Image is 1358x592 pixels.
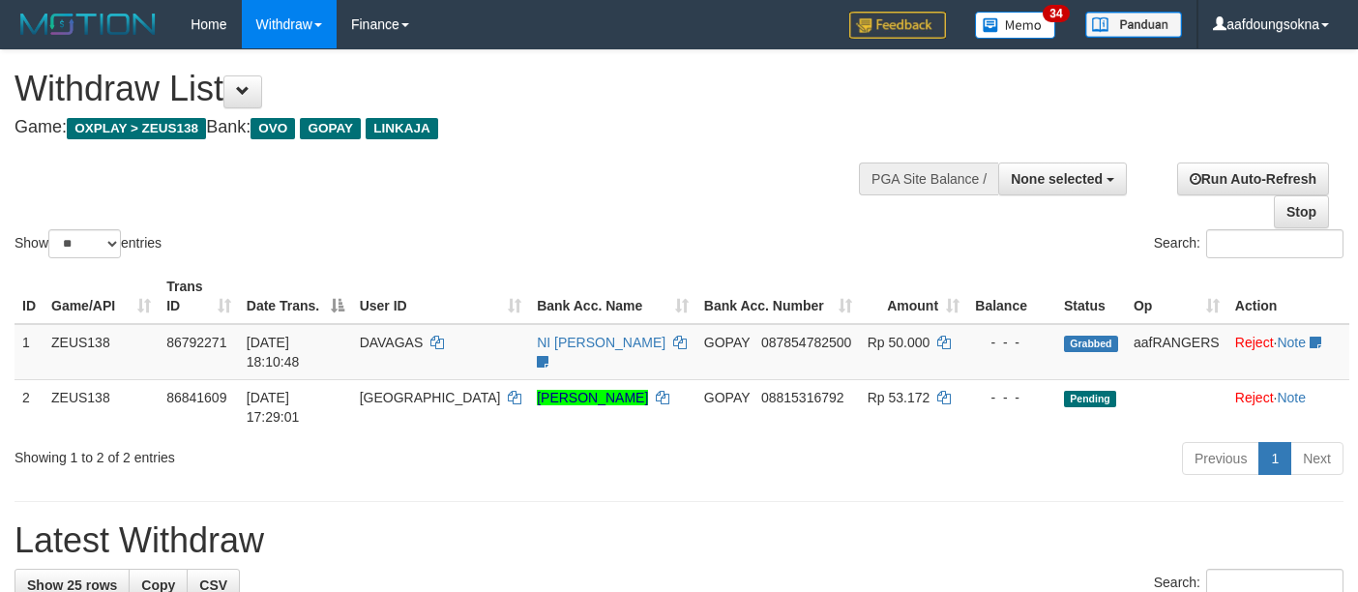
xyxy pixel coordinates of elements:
[868,390,930,405] span: Rp 53.172
[300,118,361,139] span: GOPAY
[1182,442,1259,475] a: Previous
[1227,269,1349,324] th: Action
[1177,163,1329,195] a: Run Auto-Refresh
[998,163,1127,195] button: None selected
[967,269,1056,324] th: Balance
[1277,335,1306,350] a: Note
[1126,324,1227,380] td: aafRANGERS
[352,269,530,324] th: User ID: activate to sort column ascending
[15,324,44,380] td: 1
[859,163,998,195] div: PGA Site Balance /
[975,12,1056,39] img: Button%20Memo.svg
[166,390,226,405] span: 86841609
[15,521,1343,560] h1: Latest Withdraw
[48,229,121,258] select: Showentries
[1227,324,1349,380] td: ·
[975,388,1048,407] div: - - -
[1043,5,1069,22] span: 34
[251,118,295,139] span: OVO
[44,379,159,434] td: ZEUS138
[1085,12,1182,38] img: panduan.png
[1235,335,1274,350] a: Reject
[696,269,860,324] th: Bank Acc. Number: activate to sort column ascending
[15,118,886,137] h4: Game: Bank:
[868,335,930,350] span: Rp 50.000
[247,390,300,425] span: [DATE] 17:29:01
[1011,171,1103,187] span: None selected
[1227,379,1349,434] td: ·
[529,269,696,324] th: Bank Acc. Name: activate to sort column ascending
[1126,269,1227,324] th: Op: activate to sort column ascending
[704,390,750,405] span: GOPAY
[360,335,424,350] span: DAVAGAS
[67,118,206,139] span: OXPLAY > ZEUS138
[159,269,239,324] th: Trans ID: activate to sort column ascending
[761,390,844,405] span: Copy 08815316792 to clipboard
[1277,390,1306,405] a: Note
[537,390,648,405] a: [PERSON_NAME]
[704,335,750,350] span: GOPAY
[15,10,162,39] img: MOTION_logo.png
[537,335,665,350] a: NI [PERSON_NAME]
[1154,229,1343,258] label: Search:
[761,335,851,350] span: Copy 087854782500 to clipboard
[1206,229,1343,258] input: Search:
[166,335,226,350] span: 86792271
[15,70,886,108] h1: Withdraw List
[44,269,159,324] th: Game/API: activate to sort column ascending
[1056,269,1126,324] th: Status
[247,335,300,370] span: [DATE] 18:10:48
[366,118,438,139] span: LINKAJA
[849,12,946,39] img: Feedback.jpg
[1064,391,1116,407] span: Pending
[1274,195,1329,228] a: Stop
[1235,390,1274,405] a: Reject
[44,324,159,380] td: ZEUS138
[15,269,44,324] th: ID
[975,333,1048,352] div: - - -
[15,229,162,258] label: Show entries
[860,269,967,324] th: Amount: activate to sort column ascending
[360,390,501,405] span: [GEOGRAPHIC_DATA]
[1258,442,1291,475] a: 1
[1290,442,1343,475] a: Next
[15,379,44,434] td: 2
[239,269,352,324] th: Date Trans.: activate to sort column descending
[15,440,551,467] div: Showing 1 to 2 of 2 entries
[1064,336,1118,352] span: Grabbed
